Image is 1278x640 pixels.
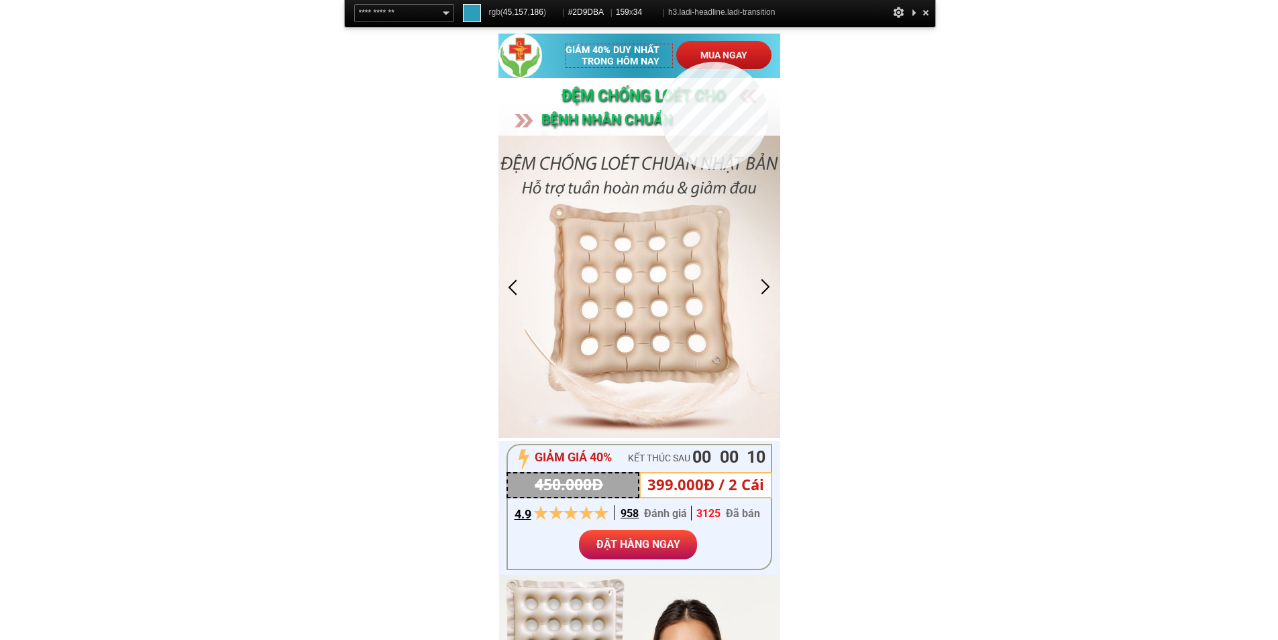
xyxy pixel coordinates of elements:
[621,507,639,520] span: 958
[541,109,760,154] h3: bệnh nhân CHUẨN [GEOGRAPHIC_DATA]
[919,4,933,21] div: Đóng và dừng chọn
[562,84,837,109] h3: ĐỆM CHỐNG Loét cho
[628,451,718,465] h3: KẾT THÚC SAU
[503,7,512,17] span: 45
[515,7,528,17] span: 157
[566,44,672,67] h3: GIẢM 40% DUY NHẤT TRONG HÔM NAY
[644,507,687,520] span: Đánh giá
[616,4,659,21] span: x
[579,530,697,559] p: ĐẶT HÀNG NGAY
[563,7,565,17] span: |
[610,7,613,17] span: |
[696,507,721,520] span: 3125
[489,4,560,21] span: rgb( , , )
[892,4,906,21] div: Tùy chọn
[616,7,629,17] span: 159
[633,7,642,17] span: 34
[530,7,543,17] span: 186
[663,7,665,17] span: |
[726,507,760,520] span: Đã bán
[677,7,775,17] span: .ladi-headline.ladi-transition
[515,505,534,524] h3: 4.9
[908,4,919,21] div: Thu hẹp bảng này
[568,4,607,21] span: #2D9DBA
[647,473,776,496] h3: 399.000Đ / 2 Cái
[676,41,771,69] p: MUA NGAY
[535,448,627,467] h3: GIẢM GIÁ 40%
[535,472,615,497] h3: 450.000Đ
[668,4,775,21] span: h3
